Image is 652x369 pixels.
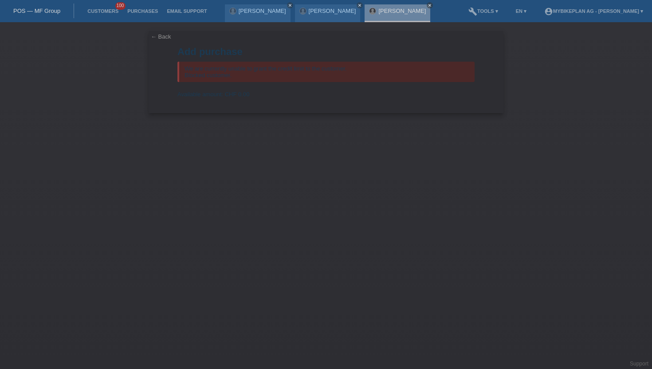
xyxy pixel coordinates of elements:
h1: Add purchase [177,46,475,57]
a: close [357,2,363,8]
a: close [427,2,433,8]
a: ← Back [151,33,171,40]
a: [PERSON_NAME] [309,8,356,14]
a: Support [630,361,648,367]
a: [PERSON_NAME] [378,8,426,14]
i: close [428,3,432,8]
a: Email Support [162,8,211,14]
a: buildTools ▾ [464,8,503,14]
i: close [288,3,292,8]
a: Customers [83,8,123,14]
a: close [287,2,293,8]
i: account_circle [544,7,553,16]
a: POS — MF Group [13,8,60,14]
div: We are currently unable to grant the credit limit to the customer. Blocked customer. [177,62,475,82]
a: Purchases [123,8,162,14]
span: Available amount: [177,91,223,98]
a: [PERSON_NAME] [239,8,286,14]
span: CHF 0.00 [225,91,250,98]
a: EN ▾ [511,8,531,14]
span: 100 [115,2,126,10]
i: build [468,7,477,16]
i: close [357,3,362,8]
a: account_circleMybikeplan AG - [PERSON_NAME] ▾ [540,8,648,14]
